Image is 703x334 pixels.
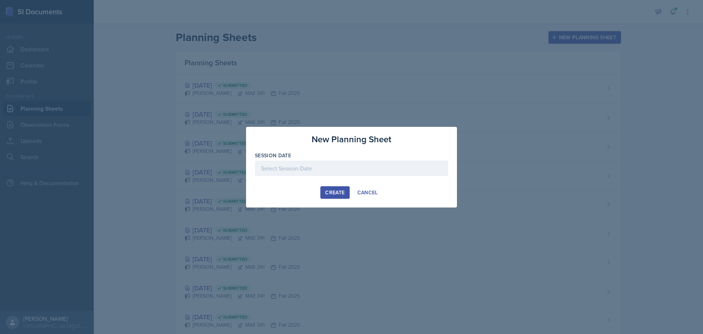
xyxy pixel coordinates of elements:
div: Create [325,190,345,195]
div: Cancel [357,190,378,195]
button: Cancel [353,186,383,199]
label: Session Date [255,152,291,159]
h3: New Planning Sheet [312,133,391,146]
button: Create [320,186,349,199]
